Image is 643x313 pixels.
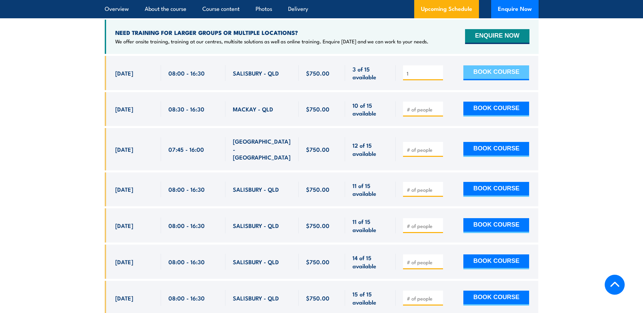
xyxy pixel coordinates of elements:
span: [DATE] [115,69,133,77]
span: 3 of 15 available [353,65,388,81]
button: BOOK COURSE [463,142,529,157]
span: 08:00 - 16:30 [168,69,205,77]
input: # of people [407,259,441,266]
span: 08:00 - 16:30 [168,294,205,302]
button: BOOK COURSE [463,254,529,269]
span: 11 of 15 available [353,182,388,197]
span: $750.00 [306,258,329,266]
input: # of people [407,146,441,153]
span: SALISBURY - QLD [233,69,279,77]
span: 15 of 15 available [353,290,388,306]
span: MACKAY - QLD [233,105,273,113]
input: # of people [407,295,441,302]
span: SALISBURY - QLD [233,222,279,229]
span: 08:00 - 16:30 [168,258,205,266]
span: [DATE] [115,258,133,266]
h4: NEED TRAINING FOR LARGER GROUPS OR MULTIPLE LOCATIONS? [115,29,428,36]
button: ENQUIRE NOW [465,29,529,44]
input: # of people [407,223,441,229]
span: [DATE] [115,105,133,113]
button: BOOK COURSE [463,218,529,233]
span: 08:00 - 16:30 [168,185,205,193]
span: $750.00 [306,222,329,229]
span: 07:45 - 16:00 [168,145,204,153]
span: SALISBURY - QLD [233,294,279,302]
span: 12 of 15 available [353,141,388,157]
span: [DATE] [115,294,133,302]
button: BOOK COURSE [463,291,529,306]
p: We offer onsite training, training at our centres, multisite solutions as well as online training... [115,38,428,45]
span: [GEOGRAPHIC_DATA] - [GEOGRAPHIC_DATA] [233,137,291,161]
span: SALISBURY - QLD [233,185,279,193]
span: $750.00 [306,69,329,77]
button: BOOK COURSE [463,182,529,197]
span: $750.00 [306,294,329,302]
span: $750.00 [306,185,329,193]
button: BOOK COURSE [463,102,529,117]
span: 11 of 15 available [353,217,388,233]
span: $750.00 [306,105,329,113]
span: SALISBURY - QLD [233,258,279,266]
span: [DATE] [115,185,133,193]
input: # of people [407,106,441,113]
span: 10 of 15 available [353,101,388,117]
button: BOOK COURSE [463,65,529,80]
span: 14 of 15 available [353,254,388,270]
span: [DATE] [115,145,133,153]
span: [DATE] [115,222,133,229]
input: # of people [407,70,441,77]
input: # of people [407,186,441,193]
span: 08:30 - 16:30 [168,105,204,113]
span: 08:00 - 16:30 [168,222,205,229]
span: $750.00 [306,145,329,153]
